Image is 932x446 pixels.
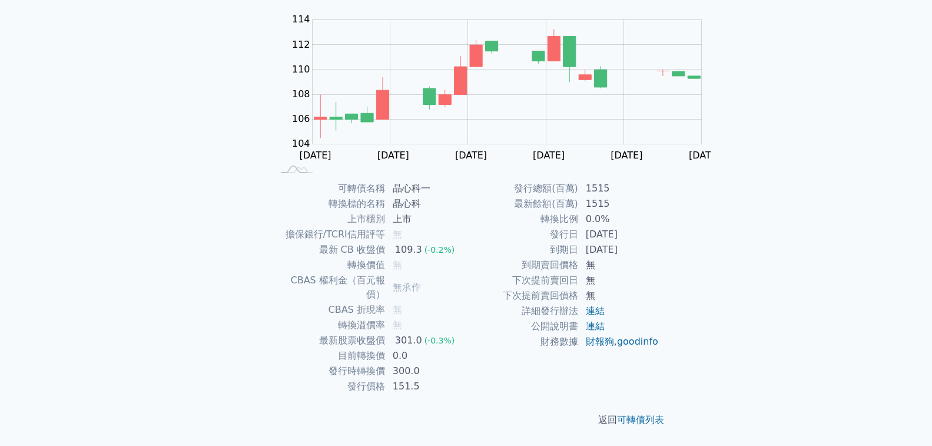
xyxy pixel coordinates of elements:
span: 無 [393,304,402,315]
td: 發行日 [466,227,579,242]
td: 無 [579,273,659,288]
td: 轉換標的名稱 [273,196,386,212]
td: 晶心科一 [386,181,466,196]
td: 下次提前賣回日 [466,273,579,288]
td: 財務數據 [466,334,579,349]
span: 無 [393,259,402,270]
td: 詳細發行辦法 [466,303,579,319]
div: 109.3 [393,243,424,257]
div: 301.0 [393,333,424,348]
span: (-0.2%) [424,245,455,255]
td: 最新餘額(百萬) [466,196,579,212]
span: (-0.3%) [424,336,455,345]
tspan: 114 [292,14,310,25]
a: 財報狗 [586,336,614,347]
span: 無承作 [393,282,421,293]
td: 到期賣回價格 [466,257,579,273]
td: 轉換溢價率 [273,318,386,333]
td: , [579,334,659,349]
td: 無 [579,257,659,273]
td: 0.0 [386,348,466,364]
span: 無 [393,319,402,331]
tspan: 108 [292,88,310,100]
a: 連結 [586,305,605,316]
tspan: [DATE] [455,150,487,161]
td: 發行總額(百萬) [466,181,579,196]
tspan: [DATE] [377,150,409,161]
td: 0.0% [579,212,659,227]
td: [DATE] [579,242,659,257]
td: 轉換比例 [466,212,579,227]
td: 擔保銀行/TCRI信用評等 [273,227,386,242]
a: goodinfo [617,336,658,347]
td: 最新 CB 收盤價 [273,242,386,257]
td: CBAS 折現率 [273,302,386,318]
td: 最新股票收盤價 [273,333,386,348]
td: 晶心科 [386,196,466,212]
td: 300.0 [386,364,466,379]
td: 1515 [579,196,659,212]
td: 可轉債名稱 [273,181,386,196]
td: 公開說明書 [466,319,579,334]
td: 到期日 [466,242,579,257]
td: 發行價格 [273,379,386,394]
tspan: [DATE] [689,150,721,161]
tspan: 104 [292,138,310,149]
a: 可轉債列表 [617,414,664,425]
td: 下次提前賣回價格 [466,288,579,303]
g: Chart [286,14,721,161]
a: 連結 [586,321,605,332]
td: 1515 [579,181,659,196]
td: 151.5 [386,379,466,394]
td: 無 [579,288,659,303]
tspan: [DATE] [533,150,565,161]
td: [DATE] [579,227,659,242]
td: 發行時轉換價 [273,364,386,379]
p: 返回 [259,413,674,427]
tspan: 106 [292,113,310,124]
span: 無 [393,229,402,240]
td: 目前轉換價 [273,348,386,364]
td: 轉換價值 [273,257,386,273]
td: CBAS 權利金（百元報價） [273,273,386,302]
tspan: [DATE] [611,150,642,161]
td: 上市櫃別 [273,212,386,227]
tspan: 112 [292,39,310,50]
td: 上市 [386,212,466,227]
tspan: [DATE] [300,150,331,161]
tspan: 110 [292,64,310,75]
